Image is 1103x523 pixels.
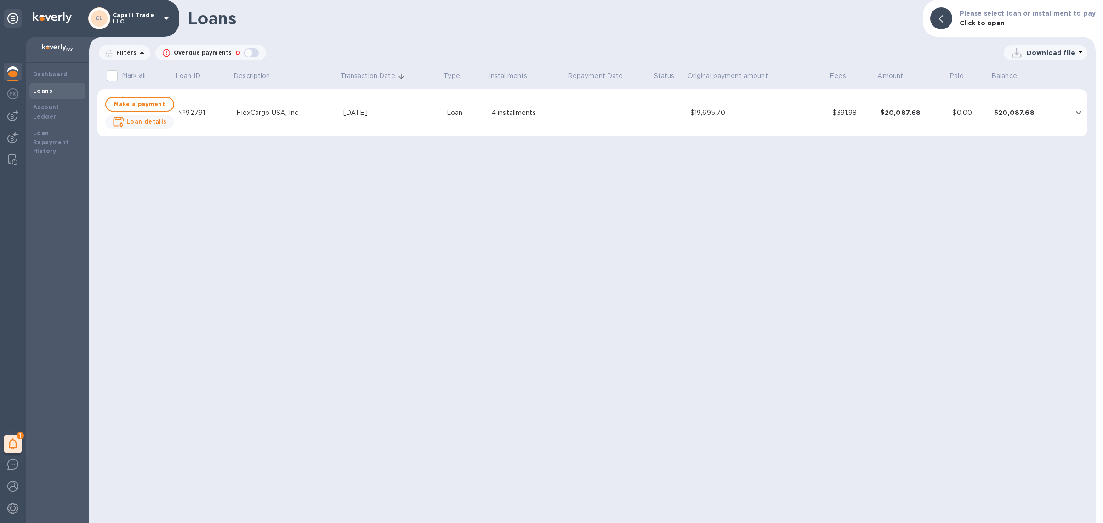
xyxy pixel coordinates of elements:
p: Status [654,71,675,81]
p: Fees [830,71,846,81]
span: Amount [877,71,915,81]
b: Please select loan or installment to pay [960,10,1096,17]
span: Description [233,71,282,81]
b: Dashboard [33,71,68,78]
div: №92791 [178,108,229,118]
p: Capelli Trade LLC [113,12,159,25]
p: Download file [1027,48,1075,57]
span: Paid [949,71,976,81]
span: Make a payment [114,99,166,110]
b: Loan details [126,118,167,125]
h1: Loans [188,9,915,28]
b: Account Ledger [33,104,59,120]
b: Loans [33,87,52,94]
span: Type [443,71,472,81]
button: expand row [1072,106,1086,119]
button: Make a payment [105,97,174,112]
p: 0 [235,48,240,58]
p: Balance [991,71,1017,81]
div: $19,695.70 [690,108,825,118]
p: Amount [877,71,903,81]
p: Filters [113,49,136,57]
div: [DATE] [343,108,439,118]
span: Fees [830,71,858,81]
b: Click to open [960,19,1005,27]
span: Installments [489,71,540,81]
div: Unpin categories [4,9,22,28]
div: $20,087.68 [881,108,945,117]
button: Overdue payments0 [155,45,266,60]
div: Loan [447,108,484,118]
b: Loan Repayment History [33,130,69,155]
span: Transaction Date [341,71,407,81]
p: Installments [489,71,528,81]
img: Logo [33,12,72,23]
div: $391.98 [832,108,873,118]
div: 4 installments [492,108,563,118]
span: Loan ID [176,71,212,81]
div: $0.00 [952,108,987,118]
p: Transaction Date [341,71,395,81]
span: Original payment amount [688,71,780,81]
img: Foreign exchange [7,88,18,99]
p: Loan ID [176,71,200,81]
p: Description [233,71,270,81]
p: Mark all [122,71,146,80]
span: Balance [991,71,1029,81]
p: Overdue payments [174,49,232,57]
div: $20,087.68 [994,108,1059,117]
span: 1 [17,432,24,439]
p: Repayment Date [568,71,623,81]
div: FlexCargo USA, Inc. [236,108,335,118]
button: Loan details [105,115,174,129]
p: Type [443,71,460,81]
p: Paid [949,71,964,81]
b: CL [95,15,103,22]
p: Original payment amount [688,71,768,81]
